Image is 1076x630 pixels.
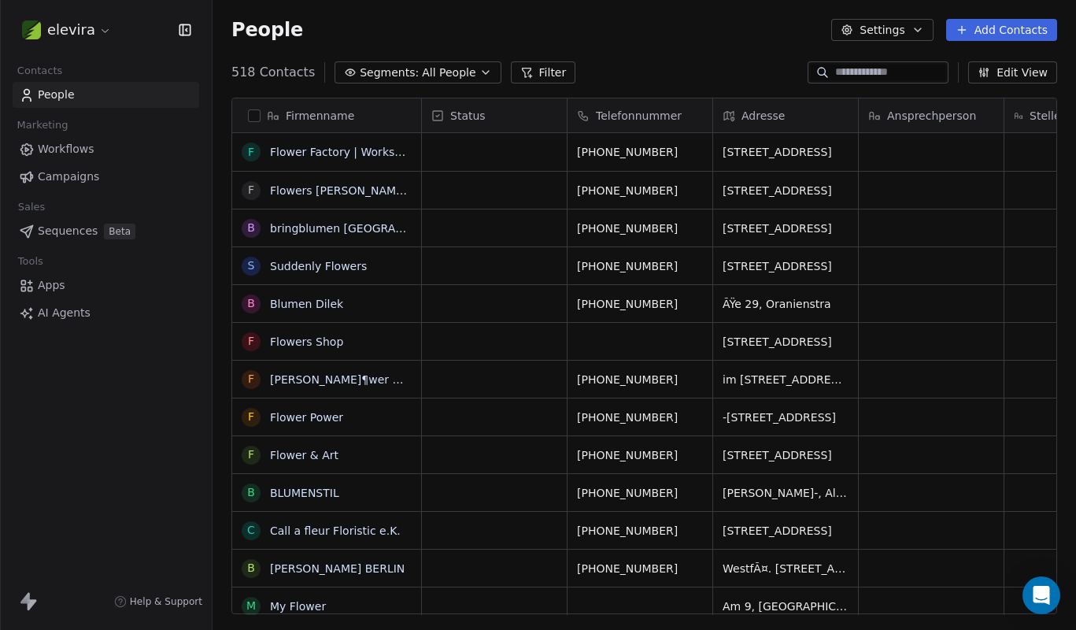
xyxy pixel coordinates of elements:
[38,223,98,239] span: Sequences
[968,61,1057,83] button: Edit View
[270,562,405,575] a: [PERSON_NAME] BERLIN
[723,447,849,463] span: [STREET_ADDRESS]
[13,272,199,298] a: Apps
[270,487,339,499] a: BLUMENSTIL
[422,98,567,132] div: Status
[270,449,338,461] a: Flower & Art
[577,561,703,576] span: [PHONE_NUMBER]
[577,183,703,198] span: [PHONE_NUMBER]
[723,258,849,274] span: [STREET_ADDRESS]
[22,20,41,39] img: Logo-2.png
[723,296,849,312] span: ÃŸe 29, Oranienstra
[248,447,254,463] div: F
[19,17,115,43] button: elevira
[577,258,703,274] span: [PHONE_NUMBER]
[831,19,933,41] button: Settings
[270,411,343,424] a: Flower Power
[13,136,199,162] a: Workflows
[723,561,849,576] span: WestfÃ¤. [STREET_ADDRESS]
[577,447,703,463] span: [PHONE_NUMBER]
[577,409,703,425] span: [PHONE_NUMBER]
[11,250,50,273] span: Tools
[596,108,682,124] span: Telefonnummer
[231,63,315,82] span: 518 Contacts
[723,409,849,425] span: -[STREET_ADDRESS]
[286,108,354,124] span: Firmenname
[13,164,199,190] a: Campaigns
[38,169,99,185] span: Campaigns
[270,373,427,386] a: [PERSON_NAME]¶wer GmbH
[577,220,703,236] span: [PHONE_NUMBER]
[1022,576,1060,614] div: Open Intercom Messenger
[248,182,254,198] div: F
[887,108,976,124] span: Ansprechperson
[114,595,202,608] a: Help & Support
[13,82,199,108] a: People
[577,485,703,501] span: [PHONE_NUMBER]
[232,98,421,132] div: Firmenname
[130,595,202,608] span: Help & Support
[38,305,91,321] span: AI Agents
[270,184,446,197] a: Flowers [PERSON_NAME] GmbH
[247,560,255,576] div: B
[270,260,367,272] a: Suddenly Flowers
[577,144,703,160] span: [PHONE_NUMBER]
[270,222,460,235] a: bringblumen [GEOGRAPHIC_DATA]
[723,183,849,198] span: [STREET_ADDRESS]
[38,87,75,103] span: People
[270,600,326,613] a: My Flower
[247,522,255,539] div: C
[741,108,785,124] span: Adresse
[713,98,858,132] div: Adresse
[248,333,254,350] div: F
[946,19,1057,41] button: Add Contacts
[568,98,712,132] div: Telefonnummer
[577,372,703,387] span: [PHONE_NUMBER]
[723,220,849,236] span: [STREET_ADDRESS]
[248,409,254,425] div: F
[232,133,422,615] div: grid
[577,296,703,312] span: [PHONE_NUMBER]
[723,334,849,350] span: [STREET_ADDRESS]
[47,20,95,40] span: elevira
[248,144,254,161] div: F
[11,195,52,219] span: Sales
[450,108,486,124] span: Status
[248,258,255,274] div: S
[270,298,343,310] a: Blumen Dilek
[38,141,94,157] span: Workflows
[270,146,548,158] a: Flower Factory | Workshop & shop for floral design
[10,59,69,83] span: Contacts
[246,598,256,614] div: M
[231,18,303,42] span: People
[577,523,703,539] span: [PHONE_NUMBER]
[511,61,576,83] button: Filter
[247,484,255,501] div: B
[723,598,849,614] span: Am 9, [GEOGRAPHIC_DATA]
[723,372,849,387] span: im [STREET_ADDRESS]
[859,98,1004,132] div: Ansprechperson
[10,113,75,137] span: Marketing
[248,371,254,387] div: F
[104,224,135,239] span: Beta
[723,523,849,539] span: [STREET_ADDRESS]
[723,485,849,501] span: [PERSON_NAME]-, Allee 106B
[13,218,199,244] a: SequencesBeta
[13,300,199,326] a: AI Agents
[270,524,401,537] a: Call a fleur Floristic e.K.
[360,65,419,81] span: Segments:
[247,295,255,312] div: B
[270,335,343,348] a: Flowers Shop
[38,277,65,294] span: Apps
[247,220,255,236] div: b
[422,65,475,81] span: All People
[723,144,849,160] span: [STREET_ADDRESS]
